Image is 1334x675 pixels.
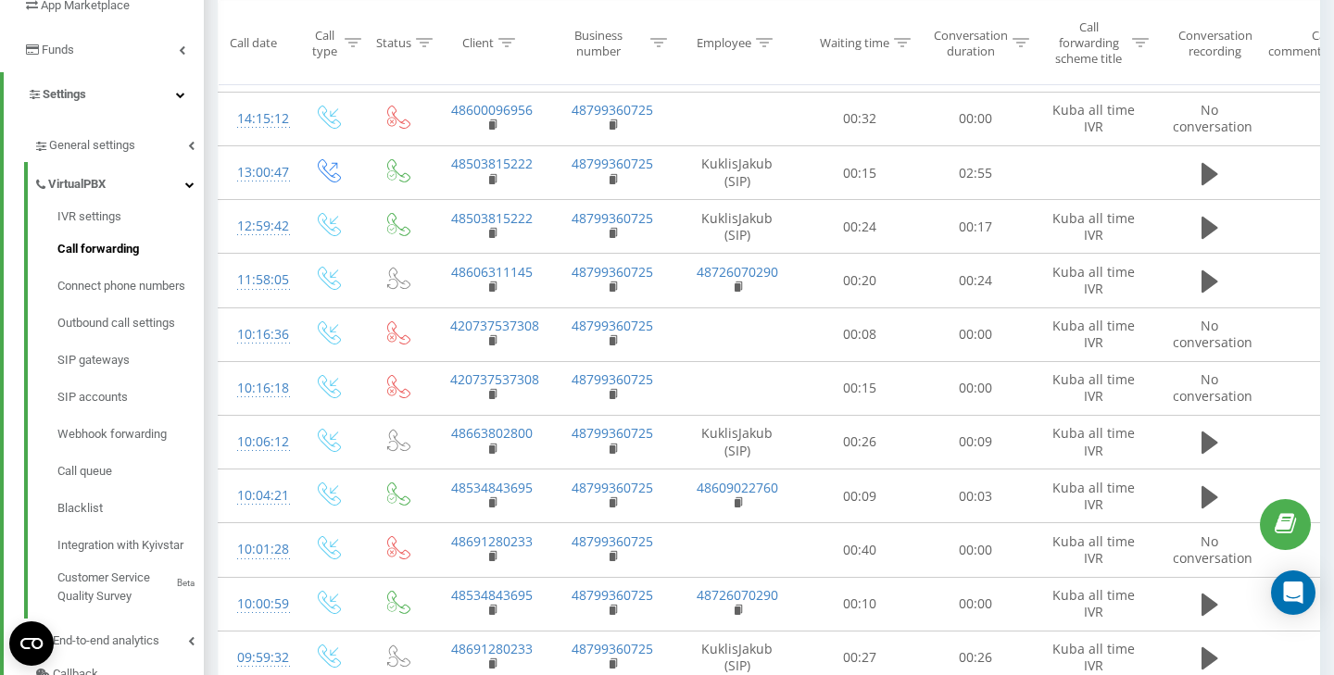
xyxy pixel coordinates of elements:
[450,317,539,334] a: 420737537308
[237,155,274,191] div: 13:00:47
[1034,577,1154,631] td: Kuba all time IVR
[57,342,204,379] a: SIP gateways
[1271,570,1315,615] div: Open Intercom Messenger
[57,351,130,369] span: SIP gateways
[450,370,539,388] a: 420737537308
[802,361,918,415] td: 00:15
[57,564,204,606] a: Customer Service Quality SurveyBeta
[802,254,918,307] td: 00:20
[57,527,204,564] a: Integration with Kyivstar
[697,263,778,281] a: 48726070290
[57,207,204,231] a: IVR settings
[1173,370,1252,405] span: No conversation
[376,35,411,51] div: Status
[802,307,918,361] td: 00:08
[572,479,653,496] a: 48799360725
[237,424,274,460] div: 10:06:12
[918,415,1034,469] td: 00:09
[673,415,802,469] td: KuklisJakub (SIP)
[802,469,918,523] td: 00:09
[802,92,918,145] td: 00:32
[918,254,1034,307] td: 00:24
[934,27,1008,58] div: Conversation duration
[57,388,128,406] span: SIP accounts
[57,499,103,518] span: Blacklist
[49,136,135,155] span: General settings
[1034,415,1154,469] td: Kuba all time IVR
[308,27,340,58] div: Call type
[1173,317,1252,351] span: No conversation
[572,532,653,550] a: 48799360725
[1173,532,1252,567] span: No conversation
[1034,361,1154,415] td: Kuba all time IVR
[697,479,778,496] a: 48609022760
[572,101,653,119] a: 48799360725
[918,577,1034,631] td: 00:00
[1034,307,1154,361] td: Kuba all time IVR
[552,27,647,58] div: Business number
[1050,19,1127,67] div: Call forwarding scheme title
[57,416,204,453] a: Webhook forwarding
[57,231,204,268] a: Call forwarding
[451,479,533,496] a: 48534843695
[4,72,204,117] a: Settings
[42,43,74,56] span: Funds
[918,361,1034,415] td: 00:00
[673,200,802,254] td: KuklisJakub (SIP)
[237,531,274,568] div: 10:01:28
[918,92,1034,145] td: 00:00
[237,262,274,298] div: 11:58:05
[43,87,86,101] span: Settings
[230,35,277,51] div: Call date
[237,101,274,137] div: 14:15:12
[57,453,204,490] a: Call queue
[462,35,494,51] div: Client
[57,569,172,606] span: Customer Service Quality Survey
[1034,523,1154,577] td: Kuba all time IVR
[572,155,653,172] a: 48799360725
[33,123,204,162] a: General settings
[1034,92,1154,145] td: Kuba all time IVR
[9,621,54,666] button: Open CMP widget
[53,631,159,650] span: End-to-end analytics
[572,263,653,281] a: 48799360725
[572,317,653,334] a: 48799360725
[57,268,204,305] a: Connect phone numbers
[572,586,653,604] a: 48799360725
[572,640,653,657] a: 48799360725
[57,240,139,258] span: Call forwarding
[237,317,274,353] div: 10:16:36
[451,263,533,281] a: 48606311145
[57,425,167,444] span: Webhook forwarding
[697,586,778,604] a: 48726070290
[918,523,1034,577] td: 00:00
[802,200,918,254] td: 00:24
[57,305,204,342] a: Outbound call settings
[57,314,175,332] span: Outbound call settings
[57,536,183,555] span: Integration with Kyivstar
[451,424,533,442] a: 48663802800
[1034,200,1154,254] td: Kuba all time IVR
[237,478,274,514] div: 10:04:21
[1034,469,1154,523] td: Kuba all time IVR
[33,162,204,201] a: VirtualPBX
[1170,27,1260,58] div: Conversation recording
[1034,254,1154,307] td: Kuba all time IVR
[451,101,533,119] a: 48600096956
[918,200,1034,254] td: 00:17
[48,175,106,194] span: VirtualPBX
[673,146,802,200] td: KuklisJakub (SIP)
[451,586,533,604] a: 48534843695
[57,379,204,416] a: SIP accounts
[57,490,204,527] a: Blacklist
[572,209,653,227] a: 48799360725
[237,586,274,622] div: 10:00:59
[918,146,1034,200] td: 02:55
[802,146,918,200] td: 00:15
[57,207,121,226] span: IVR settings
[451,155,533,172] a: 48503815222
[802,415,918,469] td: 00:26
[237,208,274,244] div: 12:59:42
[57,277,185,295] span: Connect phone numbers
[918,469,1034,523] td: 00:03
